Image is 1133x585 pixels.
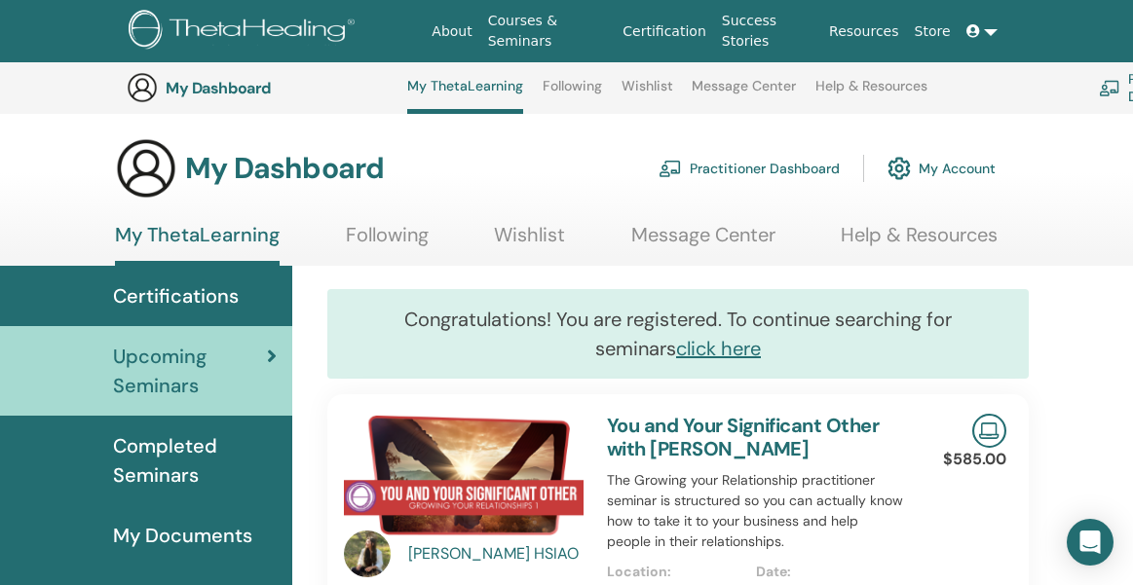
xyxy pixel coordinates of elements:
img: You and Your Significant Other [344,414,584,536]
span: Upcoming Seminars [113,342,267,400]
a: Wishlist [622,78,673,109]
span: Certifications [113,281,239,311]
h3: My Dashboard [166,79,360,97]
a: Resources [821,14,907,50]
p: Date : [756,562,893,582]
a: Message Center [631,223,775,261]
img: cog.svg [888,152,911,185]
img: Live Online Seminar [972,414,1006,448]
a: Following [543,78,602,109]
a: Following [346,223,429,261]
span: My Documents [113,521,252,550]
a: Certification [615,14,713,50]
img: chalkboard-teacher.svg [659,160,682,177]
a: Help & Resources [841,223,998,261]
img: generic-user-icon.jpg [127,72,158,103]
img: default.jpg [344,530,391,577]
div: Congratulations! You are registered. To continue searching for seminars [327,289,1029,379]
a: Message Center [692,78,796,109]
a: [PERSON_NAME] HSIAO [408,542,588,566]
a: Wishlist [494,223,565,261]
a: My ThetaLearning [407,78,523,114]
img: chalkboard-teacher.svg [1099,80,1120,95]
p: The Growing your Relationship practitioner seminar is structured so you can actually know how to ... [607,470,905,552]
div: Open Intercom Messenger [1067,519,1114,566]
a: Help & Resources [815,78,927,109]
img: generic-user-icon.jpg [115,137,177,200]
span: Completed Seminars [113,431,277,490]
a: My ThetaLearning [115,223,280,266]
p: Location : [607,562,744,582]
a: Courses & Seminars [480,3,616,59]
a: You and Your Significant Other with [PERSON_NAME] [607,413,879,461]
a: My Account [888,147,996,190]
a: click here [676,336,761,361]
a: Practitioner Dashboard [659,147,840,190]
img: logo.png [129,10,361,54]
a: Success Stories [714,3,821,59]
p: $585.00 [943,448,1006,471]
a: Store [907,14,959,50]
a: About [424,14,479,50]
h3: My Dashboard [185,151,384,186]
